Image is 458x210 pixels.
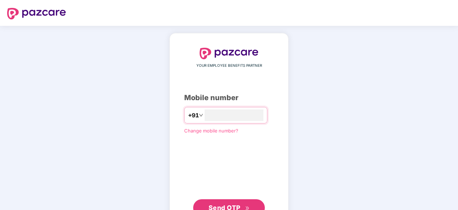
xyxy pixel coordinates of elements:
span: +91 [188,111,199,120]
img: logo [7,8,66,19]
span: down [199,113,203,117]
img: logo [200,48,258,59]
a: Change mobile number? [184,128,238,134]
span: YOUR EMPLOYEE BENEFITS PARTNER [196,63,262,69]
div: Mobile number [184,92,274,103]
